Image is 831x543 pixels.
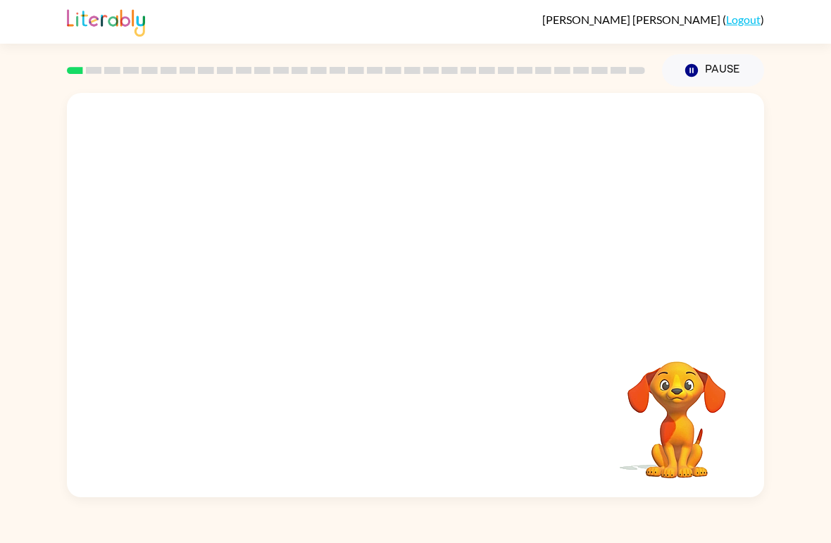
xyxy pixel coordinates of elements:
a: Logout [726,13,761,26]
button: Pause [662,54,764,87]
div: ( ) [542,13,764,26]
video: Your browser must support playing .mp4 files to use Literably. Please try using another browser. [606,339,747,480]
span: [PERSON_NAME] [PERSON_NAME] [542,13,723,26]
img: Literably [67,6,145,37]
